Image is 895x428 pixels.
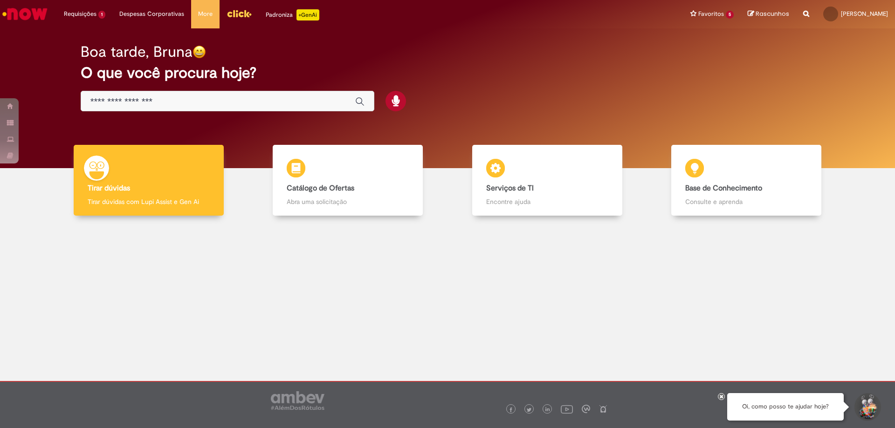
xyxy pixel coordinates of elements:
button: Iniciar Conversa de Suporte [853,393,881,421]
b: Tirar dúvidas [88,183,130,193]
p: Tirar dúvidas com Lupi Assist e Gen Ai [88,197,210,206]
b: Base de Conhecimento [685,183,762,193]
img: logo_footer_linkedin.png [545,407,550,413]
span: Requisições [64,9,96,19]
a: Tirar dúvidas Tirar dúvidas com Lupi Assist e Gen Ai [49,145,248,216]
span: Despesas Corporativas [119,9,184,19]
img: happy-face.png [193,45,206,59]
img: logo_footer_ambev_rotulo_gray.png [271,391,324,410]
h2: Boa tarde, Bruna [81,44,193,60]
p: Abra uma solicitação [287,197,409,206]
span: Rascunhos [756,9,789,18]
span: Favoritos [698,9,724,19]
img: logo_footer_workplace.png [582,405,590,413]
a: Base de Conhecimento Consulte e aprenda [647,145,847,216]
p: Encontre ajuda [486,197,608,206]
span: [PERSON_NAME] [841,10,888,18]
img: logo_footer_youtube.png [561,403,573,415]
span: 5 [726,11,734,19]
div: Padroniza [266,9,319,20]
b: Serviços de TI [486,183,534,193]
img: logo_footer_naosei.png [599,405,607,413]
a: Catálogo de Ofertas Abra uma solicitação [248,145,448,216]
img: logo_footer_facebook.png [509,408,513,412]
img: ServiceNow [1,5,49,23]
p: Consulte e aprenda [685,197,807,206]
span: More [198,9,213,19]
img: click_logo_yellow_360x200.png [227,7,252,20]
div: Oi, como posso te ajudar hoje? [727,393,844,421]
p: +GenAi [296,9,319,20]
a: Rascunhos [748,10,789,19]
img: logo_footer_twitter.png [527,408,531,412]
h2: O que você procura hoje? [81,65,815,81]
span: 1 [98,11,105,19]
a: Serviços de TI Encontre ajuda [447,145,647,216]
b: Catálogo de Ofertas [287,183,354,193]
